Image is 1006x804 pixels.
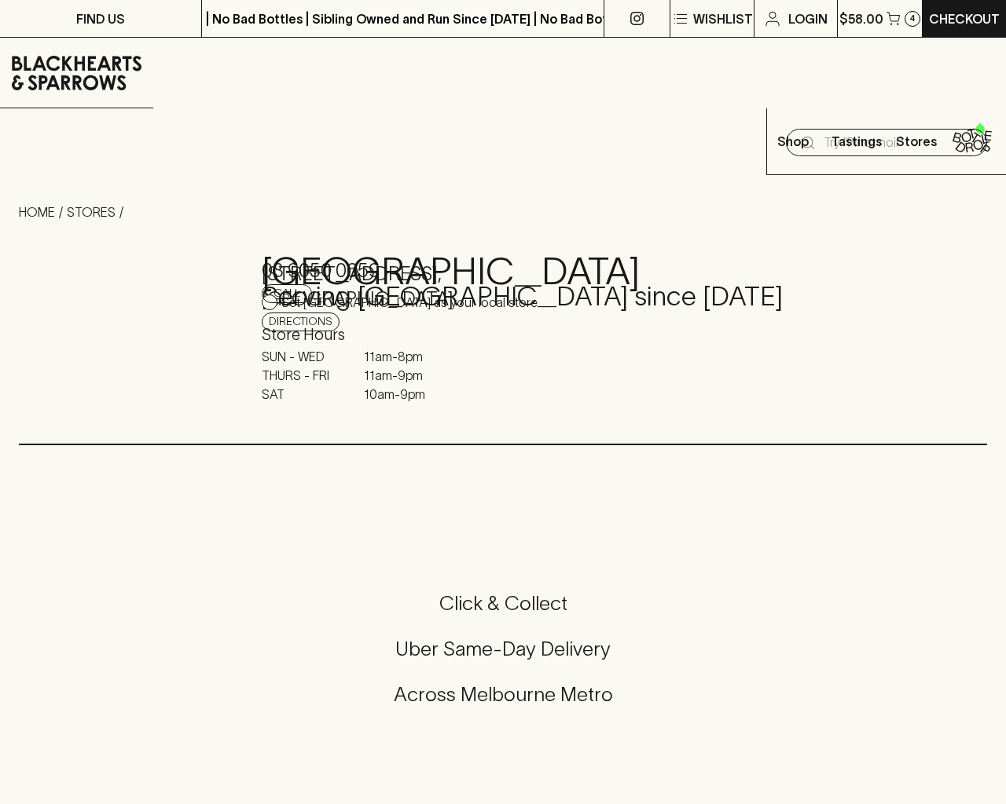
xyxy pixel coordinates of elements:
[19,590,987,616] h5: Click & Collect
[929,9,1000,28] p: Checkout
[19,636,987,662] h5: Uber Same-Day Delivery
[19,205,55,219] a: HOME
[839,9,883,28] p: $58.00
[67,205,116,219] a: STORES
[19,528,987,791] div: Call to action block
[76,9,125,28] p: FIND US
[824,130,975,155] input: Try "Pinot noir"
[788,9,828,28] p: Login
[910,14,915,23] p: 4
[693,9,753,28] p: Wishlist
[777,132,809,151] p: Shop
[767,108,827,174] button: Shop
[19,682,987,707] h5: Across Melbourne Metro
[827,108,887,174] a: Tastings
[887,108,946,174] a: Stores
